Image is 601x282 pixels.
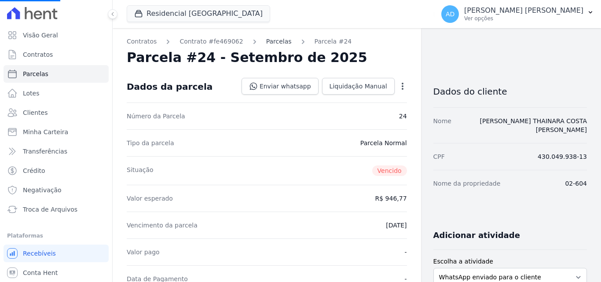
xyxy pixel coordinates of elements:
[127,37,157,46] a: Contratos
[399,112,407,121] dd: 24
[433,152,445,161] dt: CPF
[23,128,68,136] span: Minha Carteira
[405,248,407,256] dd: -
[23,186,62,194] span: Negativação
[464,15,583,22] p: Ver opções
[360,139,407,147] dd: Parcela Normal
[23,108,48,117] span: Clientes
[433,86,587,97] h3: Dados do cliente
[4,46,109,63] a: Contratos
[266,37,292,46] a: Parcelas
[315,37,352,46] a: Parcela #24
[23,89,40,98] span: Lotes
[127,139,174,147] dt: Tipo da parcela
[446,11,454,17] span: AD
[433,179,501,188] dt: Nome da propriedade
[23,147,67,156] span: Transferências
[4,84,109,102] a: Lotes
[433,117,451,134] dt: Nome
[7,231,105,241] div: Plataformas
[4,65,109,83] a: Parcelas
[23,268,58,277] span: Conta Hent
[433,257,587,266] label: Escolha a atividade
[464,6,583,15] p: [PERSON_NAME] [PERSON_NAME]
[242,78,319,95] a: Enviar whatsapp
[127,194,173,203] dt: Valor esperado
[127,165,154,176] dt: Situação
[23,50,53,59] span: Contratos
[4,26,109,44] a: Visão Geral
[4,123,109,141] a: Minha Carteira
[4,245,109,262] a: Recebíveis
[127,37,407,46] nav: Breadcrumb
[23,70,48,78] span: Parcelas
[322,78,395,95] a: Liquidação Manual
[127,5,270,22] button: Residencial [GEOGRAPHIC_DATA]
[4,264,109,282] a: Conta Hent
[386,221,407,230] dd: [DATE]
[127,112,185,121] dt: Número da Parcela
[4,104,109,121] a: Clientes
[23,205,77,214] span: Troca de Arquivos
[375,194,407,203] dd: R$ 946,77
[127,81,213,92] div: Dados da parcela
[127,50,367,66] h2: Parcela #24 - Setembro de 2025
[127,248,160,256] dt: Valor pago
[434,2,601,26] button: AD [PERSON_NAME] [PERSON_NAME] Ver opções
[4,181,109,199] a: Negativação
[23,166,45,175] span: Crédito
[480,117,587,133] a: [PERSON_NAME] THAINARA COSTA [PERSON_NAME]
[4,201,109,218] a: Troca de Arquivos
[330,82,387,91] span: Liquidação Manual
[180,37,243,46] a: Contrato #fe469062
[23,31,58,40] span: Visão Geral
[372,165,407,176] span: Vencido
[127,221,198,230] dt: Vencimento da parcela
[23,249,56,258] span: Recebíveis
[4,162,109,179] a: Crédito
[565,179,587,188] dd: 02-604
[433,230,520,241] h3: Adicionar atividade
[538,152,587,161] dd: 430.049.938-13
[4,143,109,160] a: Transferências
